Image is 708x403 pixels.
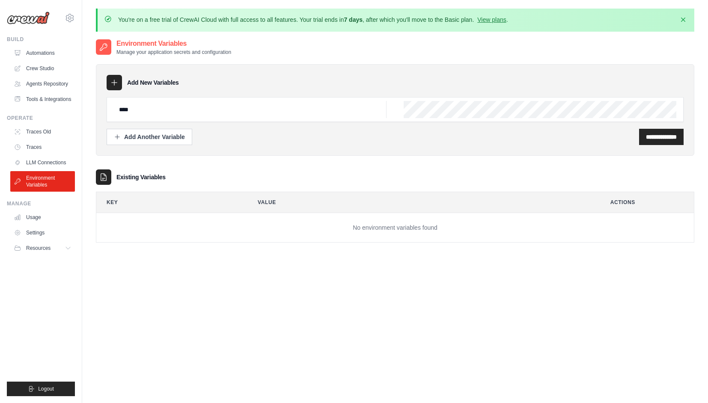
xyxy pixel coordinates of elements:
th: Actions [600,192,694,213]
h3: Add New Variables [127,78,179,87]
a: Traces Old [10,125,75,139]
p: You're on a free trial of CrewAI Cloud with full access to all features. Your trial ends in , aft... [118,15,508,24]
td: No environment variables found [96,213,694,243]
strong: 7 days [344,16,363,23]
a: Automations [10,46,75,60]
a: Usage [10,210,75,224]
th: Value [247,192,593,213]
h2: Environment Variables [116,39,231,49]
button: Add Another Variable [107,129,192,145]
img: Logo [7,12,50,24]
a: Settings [10,226,75,240]
div: Manage [7,200,75,207]
p: Manage your application secrets and configuration [116,49,231,56]
a: Agents Repository [10,77,75,91]
h3: Existing Variables [116,173,166,181]
a: Traces [10,140,75,154]
div: Add Another Variable [114,133,185,141]
a: Environment Variables [10,171,75,192]
div: Build [7,36,75,43]
a: View plans [477,16,506,23]
a: Crew Studio [10,62,75,75]
th: Key [96,192,241,213]
span: Resources [26,245,51,252]
span: Logout [38,385,54,392]
a: LLM Connections [10,156,75,169]
button: Resources [10,241,75,255]
button: Logout [7,382,75,396]
div: Operate [7,115,75,121]
a: Tools & Integrations [10,92,75,106]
